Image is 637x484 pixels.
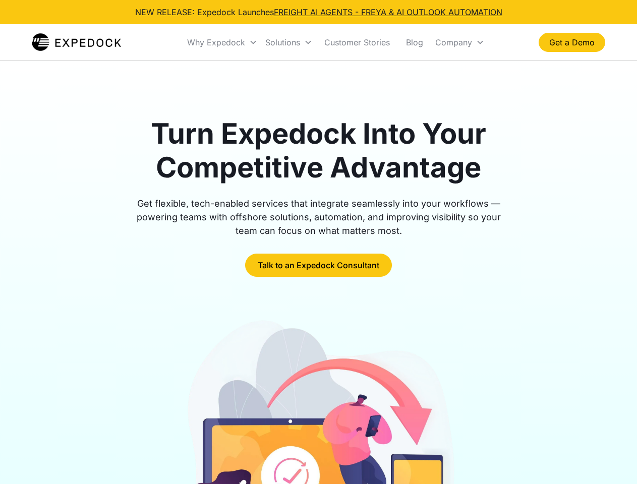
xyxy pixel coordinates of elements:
[187,37,245,47] div: Why Expedock
[125,197,512,237] div: Get flexible, tech-enabled services that integrate seamlessly into your workflows — powering team...
[135,6,502,18] div: NEW RELEASE: Expedock Launches
[183,25,261,59] div: Why Expedock
[245,254,392,277] a: Talk to an Expedock Consultant
[431,25,488,59] div: Company
[539,33,605,52] a: Get a Demo
[274,7,502,17] a: FREIGHT AI AGENTS - FREYA & AI OUTLOOK AUTOMATION
[125,117,512,185] h1: Turn Expedock Into Your Competitive Advantage
[316,25,398,59] a: Customer Stories
[587,436,637,484] iframe: Chat Widget
[398,25,431,59] a: Blog
[32,32,121,52] img: Expedock Logo
[265,37,300,47] div: Solutions
[435,37,472,47] div: Company
[261,25,316,59] div: Solutions
[32,32,121,52] a: home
